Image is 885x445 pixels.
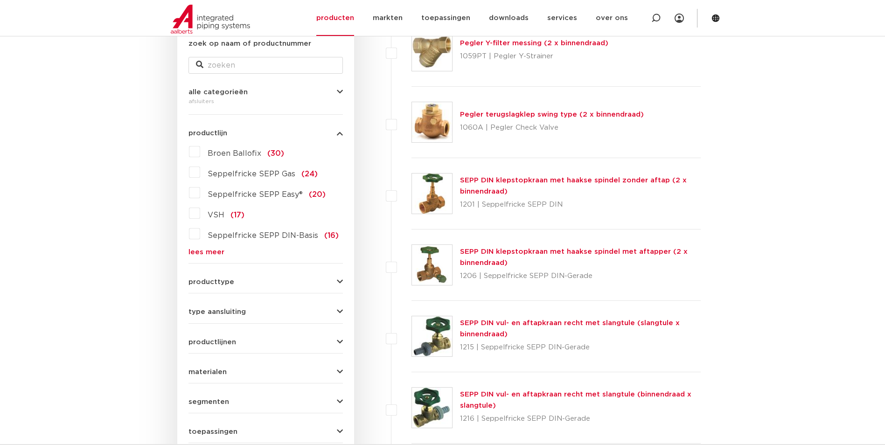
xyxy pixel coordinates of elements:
[460,340,701,355] p: 1215 | Seppelfricke SEPP DIN-Gerade
[188,428,237,435] span: toepassingen
[208,232,318,239] span: Seppelfricke SEPP DIN-Basis
[188,130,227,137] span: productlijn
[188,278,343,285] button: producttype
[460,391,691,409] a: SEPP DIN vul- en aftapkraan recht met slangtule (binnendraad x slangtule)
[460,40,608,47] a: Pegler Y-filter messing (2 x binnendraad)
[309,191,326,198] span: (20)
[460,49,608,64] p: 1059PT | Pegler Y-Strainer
[188,38,311,49] label: zoek op naam of productnummer
[188,369,227,375] span: materialen
[188,369,343,375] button: materialen
[460,269,701,284] p: 1206 | Seppelfricke SEPP DIN-Gerade
[188,398,343,405] button: segmenten
[301,170,318,178] span: (24)
[188,249,343,256] a: lees meer
[188,57,343,74] input: zoeken
[208,211,224,219] span: VSH
[188,339,343,346] button: productlijnen
[412,102,452,142] img: Thumbnail for Pegler terugslagklep swing type (2 x binnendraad)
[188,428,343,435] button: toepassingen
[460,411,701,426] p: 1216 | Seppelfricke SEPP DIN-Gerade
[324,232,339,239] span: (16)
[188,96,343,107] div: afsluiters
[412,245,452,285] img: Thumbnail for SEPP DIN klepstopkraan met haakse spindel met aftapper (2 x binnendraad)
[208,150,261,157] span: Broen Ballofix
[188,308,246,315] span: type aansluiting
[460,120,644,135] p: 1060A | Pegler Check Valve
[412,388,452,428] img: Thumbnail for SEPP DIN vul- en aftapkraan recht met slangtule (binnendraad x slangtule)
[188,339,236,346] span: productlijnen
[188,278,234,285] span: producttype
[230,211,244,219] span: (17)
[188,89,248,96] span: alle categorieën
[412,316,452,356] img: Thumbnail for SEPP DIN vul- en aftapkraan recht met slangtule (slangtule x binnendraad)
[460,248,688,266] a: SEPP DIN klepstopkraan met haakse spindel met aftapper (2 x binnendraad)
[412,31,452,71] img: Thumbnail for Pegler Y-filter messing (2 x binnendraad)
[460,111,644,118] a: Pegler terugslagklep swing type (2 x binnendraad)
[188,130,343,137] button: productlijn
[412,174,452,214] img: Thumbnail for SEPP DIN klepstopkraan met haakse spindel zonder aftap (2 x binnendraad)
[267,150,284,157] span: (30)
[460,197,701,212] p: 1201 | Seppelfricke SEPP DIN
[188,308,343,315] button: type aansluiting
[208,191,303,198] span: Seppelfricke SEPP Easy®
[208,170,295,178] span: Seppelfricke SEPP Gas
[188,89,343,96] button: alle categorieën
[188,398,229,405] span: segmenten
[460,320,680,338] a: SEPP DIN vul- en aftapkraan recht met slangtule (slangtule x binnendraad)
[460,177,687,195] a: SEPP DIN klepstopkraan met haakse spindel zonder aftap (2 x binnendraad)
